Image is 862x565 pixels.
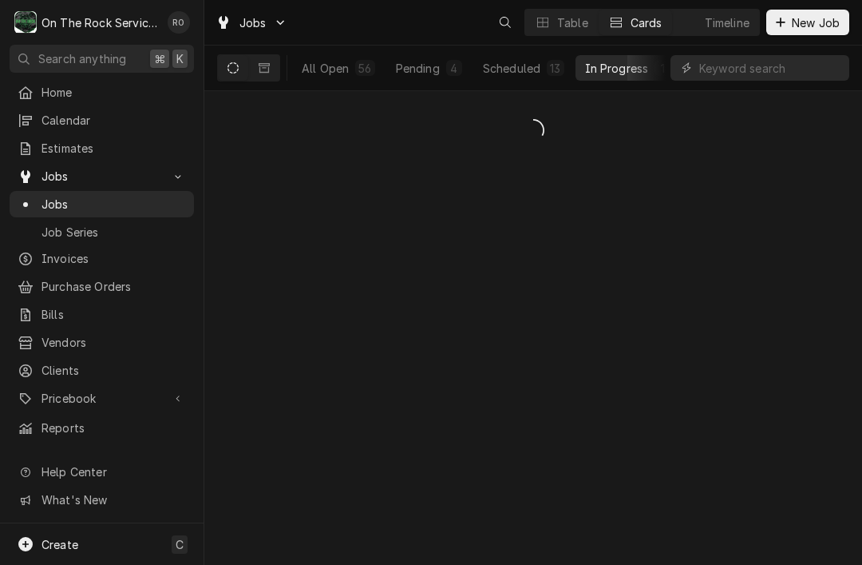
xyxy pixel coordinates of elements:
[585,60,649,77] div: In Progress
[550,60,560,77] div: 13
[10,487,194,513] a: Go to What's New
[10,219,194,245] a: Job Series
[42,420,186,436] span: Reports
[302,60,349,77] div: All Open
[42,84,186,101] span: Home
[10,245,194,272] a: Invoices
[789,14,843,31] span: New Job
[10,357,194,384] a: Clients
[154,50,165,67] span: ⌘
[14,11,37,34] div: On The Rock Services's Avatar
[42,278,186,295] span: Purchase Orders
[42,390,162,407] span: Pricebook
[631,14,662,31] div: Cards
[705,14,749,31] div: Timeline
[38,50,126,67] span: Search anything
[42,334,186,351] span: Vendors
[42,250,186,267] span: Invoices
[658,60,667,77] div: 1
[168,11,190,34] div: Rich Ortega's Avatar
[557,14,588,31] div: Table
[10,135,194,161] a: Estimates
[766,10,849,35] button: New Job
[42,538,78,551] span: Create
[42,168,162,185] span: Jobs
[522,113,544,147] span: Loading...
[204,113,862,147] div: In Progress Jobs List Loading
[10,191,194,217] a: Jobs
[10,301,194,328] a: Bills
[42,196,186,213] span: Jobs
[10,107,194,133] a: Calendar
[42,140,186,157] span: Estimates
[10,459,194,485] a: Go to Help Center
[699,55,841,81] input: Keyword search
[483,60,540,77] div: Scheduled
[239,14,267,31] span: Jobs
[10,79,194,105] a: Home
[396,60,440,77] div: Pending
[42,14,159,31] div: On The Rock Services
[42,362,186,379] span: Clients
[14,11,37,34] div: O
[358,60,371,77] div: 56
[10,415,194,441] a: Reports
[42,491,184,508] span: What's New
[42,112,186,129] span: Calendar
[176,536,184,553] span: C
[176,50,184,67] span: K
[168,11,190,34] div: RO
[42,464,184,480] span: Help Center
[449,60,459,77] div: 4
[42,306,186,323] span: Bills
[10,163,194,189] a: Go to Jobs
[42,224,186,241] span: Job Series
[10,45,194,73] button: Search anything⌘K
[10,329,194,356] a: Vendors
[492,10,518,35] button: Open search
[10,273,194,300] a: Purchase Orders
[209,10,294,36] a: Go to Jobs
[10,385,194,412] a: Go to Pricebook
